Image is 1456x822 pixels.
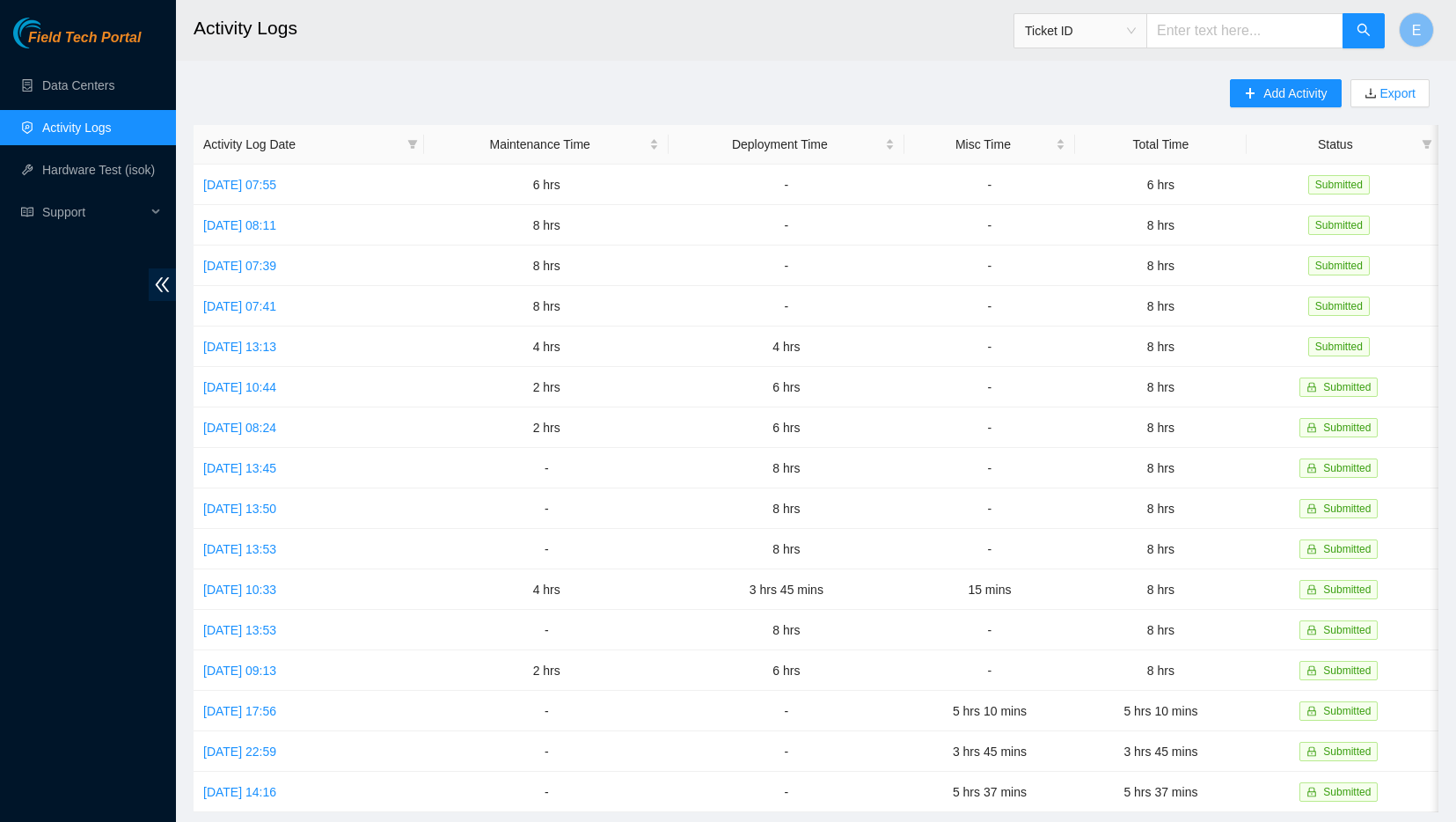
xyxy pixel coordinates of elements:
[904,650,1075,691] td: -
[1308,256,1370,275] span: Submitted
[904,772,1075,812] td: 5 hrs 37 mins
[1146,13,1343,48] input: Enter text here...
[28,30,141,47] span: Field Tech Portal
[1343,13,1385,48] button: search
[424,448,669,488] td: -
[1412,19,1422,41] span: E
[203,785,276,799] a: [DATE] 14:16
[1075,367,1246,407] td: 8 hrs
[1377,86,1416,100] a: Export
[904,448,1075,488] td: -
[1323,786,1371,798] span: Submitted
[669,205,904,246] td: -
[203,421,276,435] a: [DATE] 08:24
[669,246,904,286] td: -
[149,268,176,301] span: double-left
[1075,286,1246,327] td: 8 hrs
[424,488,669,529] td: -
[21,206,33,218] span: read
[1323,583,1371,596] span: Submitted
[1308,337,1370,356] span: Submitted
[1025,18,1136,44] span: Ticket ID
[424,165,669,205] td: 6 hrs
[1323,664,1371,677] span: Submitted
[1306,463,1317,473] span: lock
[1306,706,1317,716] span: lock
[1263,84,1327,103] span: Add Activity
[13,18,89,48] img: Akamai Technologies
[1075,691,1246,731] td: 5 hrs 10 mins
[1323,462,1371,474] span: Submitted
[1075,327,1246,367] td: 8 hrs
[203,259,276,273] a: [DATE] 07:39
[904,327,1075,367] td: -
[1323,381,1371,393] span: Submitted
[424,772,669,812] td: -
[904,731,1075,772] td: 3 hrs 45 mins
[669,286,904,327] td: -
[1323,503,1371,515] span: Submitted
[1075,569,1246,610] td: 8 hrs
[1323,422,1371,434] span: Submitted
[669,650,904,691] td: 6 hrs
[1323,745,1371,758] span: Submitted
[424,731,669,772] td: -
[42,194,146,230] span: Support
[1075,165,1246,205] td: 6 hrs
[1256,135,1415,154] span: Status
[1306,584,1317,595] span: lock
[203,380,276,394] a: [DATE] 10:44
[1399,12,1434,48] button: E
[424,650,669,691] td: 2 hrs
[424,610,669,650] td: -
[1306,382,1317,393] span: lock
[203,178,276,192] a: [DATE] 07:55
[1075,407,1246,448] td: 8 hrs
[203,704,276,718] a: [DATE] 17:56
[424,691,669,731] td: -
[1075,205,1246,246] td: 8 hrs
[1075,448,1246,488] td: 8 hrs
[1075,610,1246,650] td: 8 hrs
[1306,544,1317,554] span: lock
[1075,529,1246,569] td: 8 hrs
[203,745,276,759] a: [DATE] 22:59
[1075,125,1246,165] th: Total Time
[669,327,904,367] td: 4 hrs
[904,205,1075,246] td: -
[203,542,276,556] a: [DATE] 13:53
[424,367,669,407] td: 2 hrs
[904,529,1075,569] td: -
[669,529,904,569] td: 8 hrs
[203,461,276,475] a: [DATE] 13:45
[1306,746,1317,757] span: lock
[424,529,669,569] td: -
[1422,139,1432,150] span: filter
[904,367,1075,407] td: -
[1306,422,1317,433] span: lock
[904,165,1075,205] td: -
[669,448,904,488] td: 8 hrs
[669,367,904,407] td: 6 hrs
[1323,543,1371,555] span: Submitted
[404,131,421,158] span: filter
[203,218,276,232] a: [DATE] 08:11
[1306,625,1317,635] span: lock
[1350,79,1430,107] button: downloadExport
[904,691,1075,731] td: 5 hrs 10 mins
[1075,772,1246,812] td: 5 hrs 37 mins
[1075,650,1246,691] td: 8 hrs
[904,407,1075,448] td: -
[1365,87,1377,101] span: download
[1306,665,1317,676] span: lock
[1230,79,1341,107] button: plusAdd Activity
[669,165,904,205] td: -
[1306,787,1317,797] span: lock
[13,32,141,55] a: Akamai TechnologiesField Tech Portal
[203,664,276,678] a: [DATE] 09:13
[1323,705,1371,717] span: Submitted
[669,731,904,772] td: -
[904,569,1075,610] td: 15 mins
[424,327,669,367] td: 4 hrs
[1244,87,1256,101] span: plus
